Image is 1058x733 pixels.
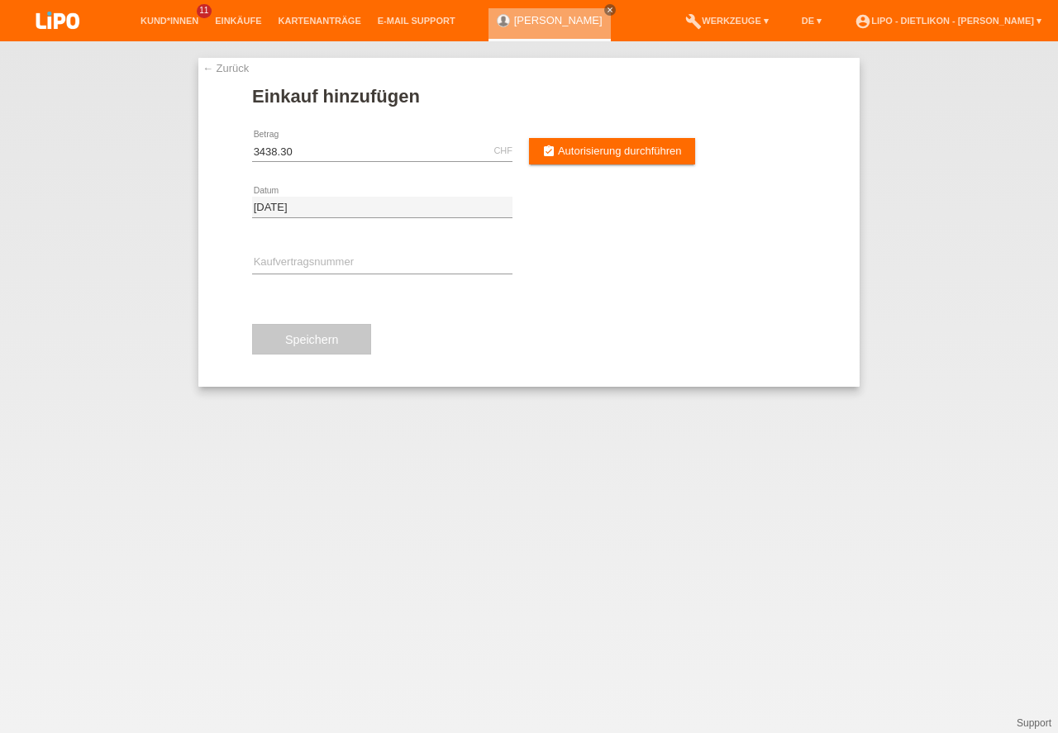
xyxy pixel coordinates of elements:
[17,34,99,46] a: LIPO pay
[197,4,212,18] span: 11
[270,16,369,26] a: Kartenanträge
[207,16,269,26] a: Einkäufe
[855,13,871,30] i: account_circle
[493,145,512,155] div: CHF
[514,14,603,26] a: [PERSON_NAME]
[252,86,806,107] h1: Einkauf hinzufügen
[677,16,777,26] a: buildWerkzeuge ▾
[132,16,207,26] a: Kund*innen
[606,6,614,14] i: close
[203,62,249,74] a: ← Zurück
[793,16,830,26] a: DE ▾
[542,145,555,158] i: assignment_turned_in
[369,16,464,26] a: E-Mail Support
[285,333,338,346] span: Speichern
[685,13,702,30] i: build
[1017,717,1051,729] a: Support
[846,16,1050,26] a: account_circleLIPO - Dietlikon - [PERSON_NAME] ▾
[252,324,371,355] button: Speichern
[604,4,616,16] a: close
[529,138,695,164] a: assignment_turned_in Autorisierung durchführen
[558,145,682,157] span: Autorisierung durchführen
